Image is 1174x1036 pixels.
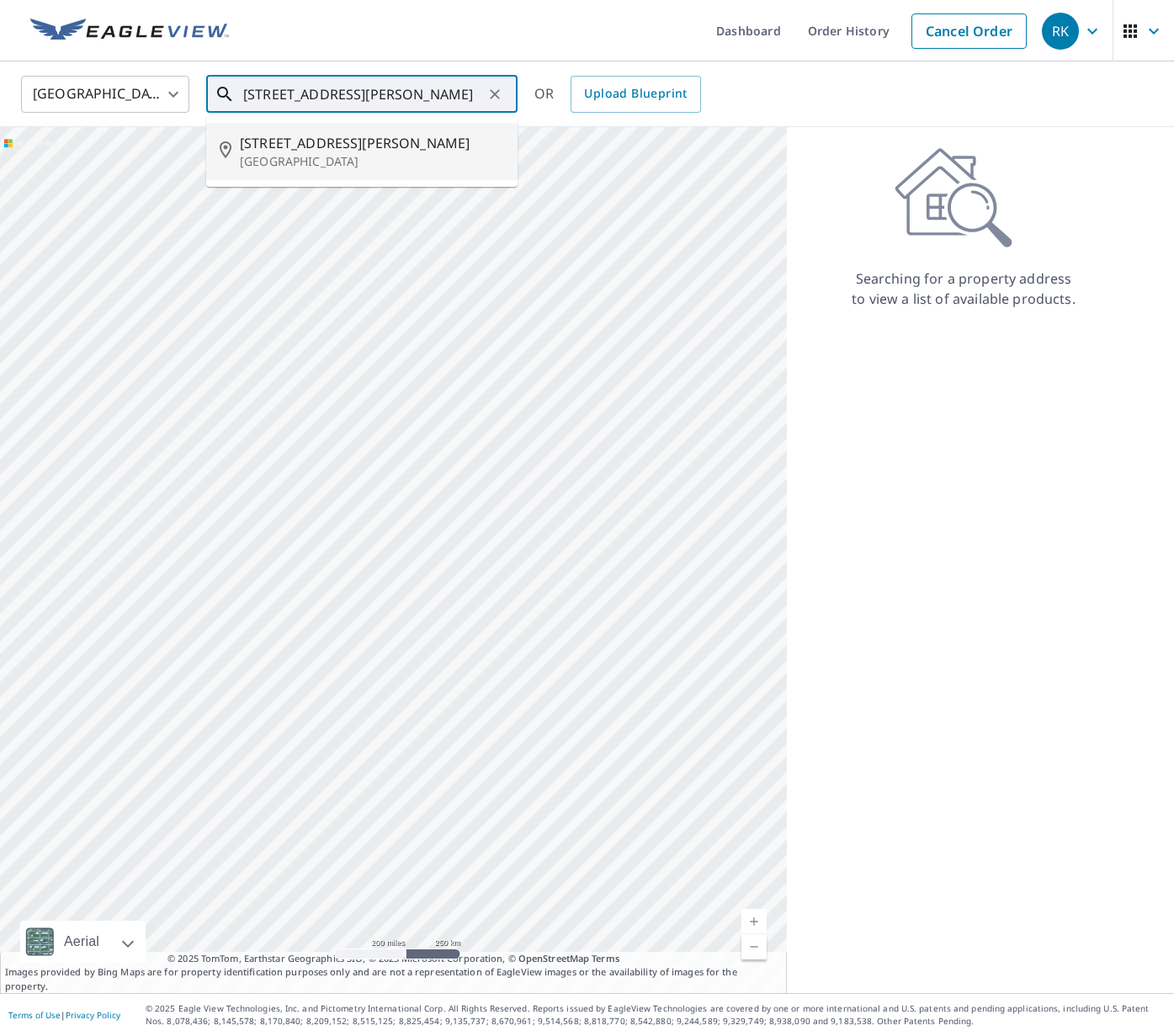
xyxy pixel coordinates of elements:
[243,71,483,118] input: Search by address or latitude-longitude
[167,952,619,966] span: © 2025 TomTom, Earthstar Geographics SIO, © 2025 Microsoft Corporation, ©
[240,133,504,153] span: [STREET_ADDRESS][PERSON_NAME]
[851,268,1076,309] p: Searching for a property address to view a list of available products.
[21,71,189,118] div: [GEOGRAPHIC_DATA]
[8,1009,61,1021] a: Terms of Use
[741,909,767,934] a: Current Level 5, Zoom In
[30,19,229,44] img: EV Logo
[571,76,700,113] a: Upload Blueprint
[911,13,1027,49] a: Cancel Order
[518,952,589,964] a: OpenStreetMap
[483,82,507,106] button: Clear
[8,1010,120,1020] p: |
[240,153,504,170] p: [GEOGRAPHIC_DATA]
[584,83,687,104] span: Upload Blueprint
[592,952,619,964] a: Terms
[20,921,146,963] div: Aerial
[1042,13,1079,50] div: RK
[146,1002,1166,1028] p: © 2025 Eagle View Technologies, Inc. and Pictometry International Corp. All Rights Reserved. Repo...
[59,921,104,963] div: Aerial
[741,934,767,959] a: Current Level 5, Zoom Out
[534,76,701,113] div: OR
[66,1009,120,1021] a: Privacy Policy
